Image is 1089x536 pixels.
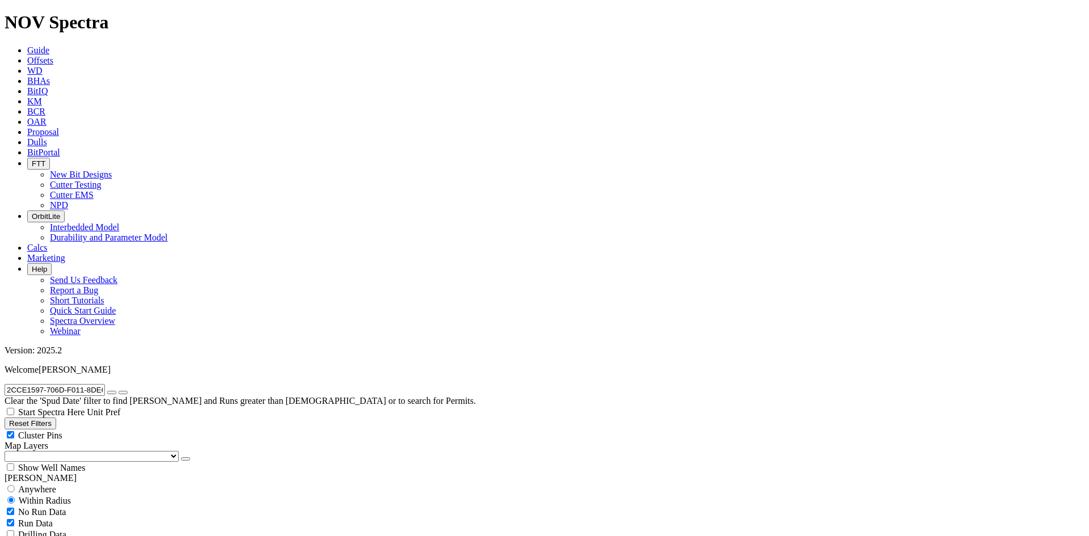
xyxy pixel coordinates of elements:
[27,76,50,86] a: BHAs
[27,263,52,275] button: Help
[27,107,45,116] a: BCR
[27,243,48,252] a: Calcs
[5,396,476,406] span: Clear the 'Spud Date' filter to find [PERSON_NAME] and Runs greater than [DEMOGRAPHIC_DATA] or to...
[7,408,14,415] input: Start Spectra Here
[27,56,53,65] a: Offsets
[50,180,102,189] a: Cutter Testing
[50,296,104,305] a: Short Tutorials
[19,496,71,505] span: Within Radius
[27,253,65,263] a: Marketing
[50,306,116,315] a: Quick Start Guide
[5,441,48,450] span: Map Layers
[50,222,119,232] a: Interbedded Model
[5,384,105,396] input: Search
[18,463,85,472] span: Show Well Names
[18,518,53,528] span: Run Data
[27,147,60,157] a: BitPortal
[87,407,120,417] span: Unit Pref
[50,316,115,326] a: Spectra Overview
[5,365,1084,375] p: Welcome
[27,66,43,75] a: WD
[32,265,47,273] span: Help
[18,484,56,494] span: Anywhere
[32,212,60,221] span: OrbitLite
[27,127,59,137] a: Proposal
[5,417,56,429] button: Reset Filters
[18,507,66,517] span: No Run Data
[50,326,81,336] a: Webinar
[27,117,47,126] a: OAR
[32,159,45,168] span: FTT
[18,431,62,440] span: Cluster Pins
[39,365,111,374] span: [PERSON_NAME]
[50,170,112,179] a: New Bit Designs
[50,233,168,242] a: Durability and Parameter Model
[27,96,42,106] a: KM
[50,275,117,285] a: Send Us Feedback
[50,190,94,200] a: Cutter EMS
[27,210,65,222] button: OrbitLite
[27,158,50,170] button: FTT
[27,137,47,147] a: Dulls
[5,473,1084,483] div: [PERSON_NAME]
[50,285,98,295] a: Report a Bug
[5,12,1084,33] h1: NOV Spectra
[5,345,1084,356] div: Version: 2025.2
[27,86,48,96] a: BitIQ
[27,45,49,55] a: Guide
[18,407,85,417] span: Start Spectra Here
[50,200,68,210] a: NPD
